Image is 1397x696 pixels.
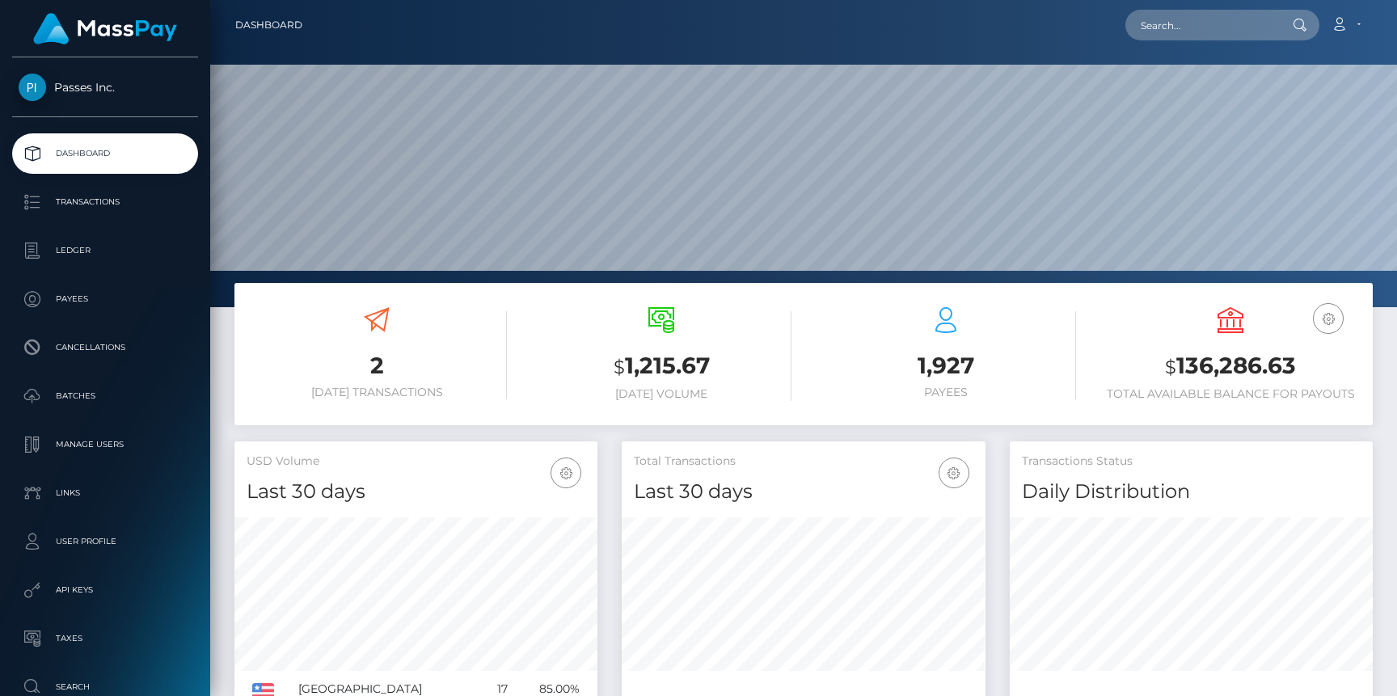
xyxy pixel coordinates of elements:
[19,578,192,602] p: API Keys
[12,521,198,562] a: User Profile
[531,350,791,383] h3: 1,215.67
[1100,387,1361,401] h6: Total Available Balance for Payouts
[634,453,973,470] h5: Total Transactions
[634,478,973,506] h4: Last 30 days
[12,327,198,368] a: Cancellations
[19,141,192,166] p: Dashboard
[12,618,198,659] a: Taxes
[247,453,585,470] h5: USD Volume
[19,190,192,214] p: Transactions
[235,8,302,42] a: Dashboard
[816,350,1076,382] h3: 1,927
[247,386,507,399] h6: [DATE] Transactions
[614,356,625,378] small: $
[12,570,198,610] a: API Keys
[1022,478,1361,506] h4: Daily Distribution
[19,626,192,651] p: Taxes
[19,238,192,263] p: Ledger
[1125,10,1277,40] input: Search...
[531,387,791,401] h6: [DATE] Volume
[19,384,192,408] p: Batches
[12,182,198,222] a: Transactions
[12,133,198,174] a: Dashboard
[12,279,198,319] a: Payees
[19,529,192,554] p: User Profile
[19,432,192,457] p: Manage Users
[19,335,192,360] p: Cancellations
[12,80,198,95] span: Passes Inc.
[247,478,585,506] h4: Last 30 days
[1022,453,1361,470] h5: Transactions Status
[19,74,46,101] img: Passes Inc.
[33,13,177,44] img: MassPay Logo
[12,424,198,465] a: Manage Users
[12,473,198,513] a: Links
[19,287,192,311] p: Payees
[816,386,1076,399] h6: Payees
[247,350,507,382] h3: 2
[1165,356,1176,378] small: $
[19,481,192,505] p: Links
[12,376,198,416] a: Batches
[12,230,198,271] a: Ledger
[1100,350,1361,383] h3: 136,286.63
